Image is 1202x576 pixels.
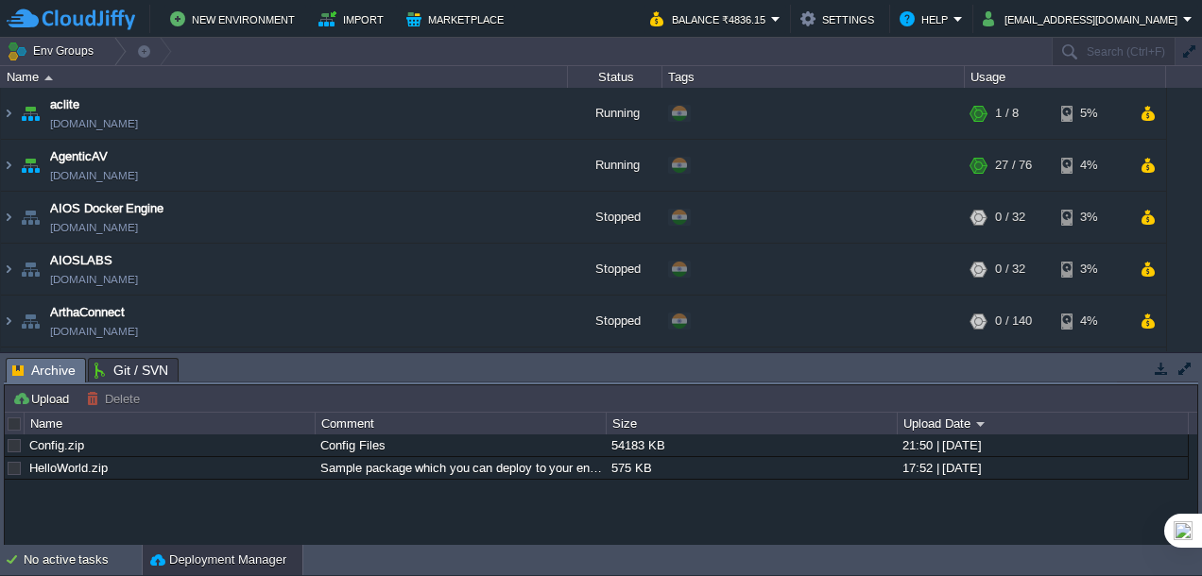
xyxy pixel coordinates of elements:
[12,359,76,382] span: Archive
[995,347,1032,398] div: 17 / 76
[983,8,1183,30] button: [EMAIL_ADDRESS][DOMAIN_NAME]
[50,218,138,237] a: [DOMAIN_NAME]
[2,66,567,88] div: Name
[899,413,1188,434] div: Upload Date
[94,359,168,381] span: Git / SVN
[663,66,964,88] div: Tags
[1,140,16,191] img: AMDAwAAAACH5BAEAAAAALAAAAAABAAEAAAICRAEAOw==
[1,347,16,398] img: AMDAwAAAACH5BAEAAAAALAAAAAABAAEAAAICRAEAOw==
[317,413,606,434] div: Comment
[50,114,138,133] span: [DOMAIN_NAME]
[7,8,135,31] img: CloudJiffy
[898,457,1187,479] div: 17:52 | [DATE]
[1061,347,1123,398] div: 3%
[17,192,43,243] img: AMDAwAAAACH5BAEAAAAALAAAAAABAAEAAAICRAEAOw==
[995,296,1032,347] div: 0 / 140
[1,244,16,295] img: AMDAwAAAACH5BAEAAAAALAAAAAABAAEAAAICRAEAOw==
[17,347,43,398] img: AMDAwAAAACH5BAEAAAAALAAAAAABAAEAAAICRAEAOw==
[608,413,897,434] div: Size
[1061,244,1123,295] div: 3%
[50,322,138,341] a: [DOMAIN_NAME]
[50,270,138,289] a: [DOMAIN_NAME]
[1,88,16,139] img: AMDAwAAAACH5BAEAAAAALAAAAAABAAEAAAICRAEAOw==
[1,296,16,347] img: AMDAwAAAACH5BAEAAAAALAAAAAABAAEAAAICRAEAOw==
[26,413,315,434] div: Name
[569,66,661,88] div: Status
[568,244,662,295] div: Stopped
[316,457,605,479] div: Sample package which you can deploy to your environment. Feel free to delete and upload a package...
[800,8,880,30] button: Settings
[17,88,43,139] img: AMDAwAAAACH5BAEAAAAALAAAAAABAAEAAAICRAEAOw==
[900,8,953,30] button: Help
[44,76,53,80] img: AMDAwAAAACH5BAEAAAAALAAAAAABAAEAAAICRAEAOw==
[50,95,79,114] a: aclite
[1061,140,1123,191] div: 4%
[12,390,75,407] button: Upload
[318,8,389,30] button: Import
[7,38,100,64] button: Env Groups
[17,244,43,295] img: AMDAwAAAACH5BAEAAAAALAAAAAABAAEAAAICRAEAOw==
[650,8,771,30] button: Balance ₹4836.15
[316,434,605,456] div: Config Files
[1061,192,1123,243] div: 3%
[995,140,1032,191] div: 27 / 76
[966,66,1165,88] div: Usage
[406,8,509,30] button: Marketplace
[1,192,16,243] img: AMDAwAAAACH5BAEAAAAALAAAAAABAAEAAAICRAEAOw==
[568,192,662,243] div: Stopped
[29,461,108,475] a: HelloWorld.zip
[995,88,1019,139] div: 1 / 8
[17,296,43,347] img: AMDAwAAAACH5BAEAAAAALAAAAAABAAEAAAICRAEAOw==
[50,199,163,218] a: AIOS Docker Engine
[568,347,662,398] div: Running
[1061,88,1123,139] div: 5%
[24,545,142,575] div: No active tasks
[607,434,896,456] div: 54183 KB
[50,147,108,166] a: AgenticAV
[568,140,662,191] div: Running
[50,303,125,322] a: ArthaConnect
[170,8,300,30] button: New Environment
[898,434,1187,456] div: 21:50 | [DATE]
[1061,296,1123,347] div: 4%
[607,457,896,479] div: 575 KB
[995,244,1025,295] div: 0 / 32
[995,192,1025,243] div: 0 / 32
[150,551,286,569] button: Deployment Manager
[17,140,43,191] img: AMDAwAAAACH5BAEAAAAALAAAAAABAAEAAAICRAEAOw==
[29,438,84,452] a: Config.zip
[50,251,112,270] a: AIOSLABS
[568,296,662,347] div: Stopped
[86,390,146,407] button: Delete
[568,88,662,139] div: Running
[50,166,138,185] a: [DOMAIN_NAME]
